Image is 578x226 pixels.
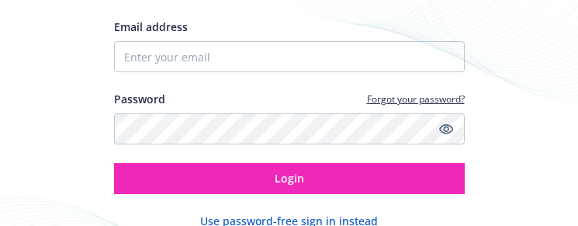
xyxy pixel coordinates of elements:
input: Enter your password [114,113,465,144]
span: Email address [114,19,188,34]
span: Login [275,171,304,186]
input: Enter your email [114,41,465,72]
a: Forgot your password? [367,92,465,106]
a: Show password [437,120,455,138]
button: Login [114,163,465,194]
label: Password [114,91,165,107]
